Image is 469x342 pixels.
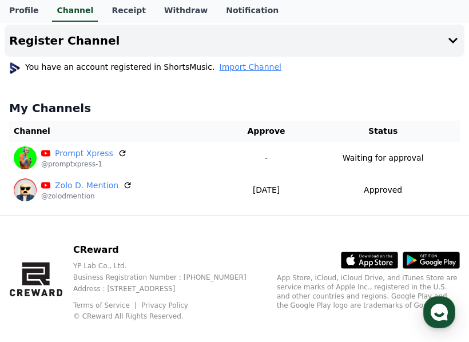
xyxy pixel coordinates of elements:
a: Zolo D. Mention [55,180,118,192]
button: Register Channel [5,25,464,57]
a: Settings [148,247,220,276]
span: Settings [169,264,197,273]
th: Approve [226,121,307,142]
span: Home [29,264,49,273]
a: Home [3,247,75,276]
p: CReward [73,243,265,257]
img: Prompt Xpress [14,146,37,169]
p: Waiting for approval [343,152,424,164]
p: - [231,152,302,164]
h4: My Channels [9,100,460,116]
p: @promptxpress-1 [41,160,127,169]
img: Zolo D. Mention [14,178,37,201]
p: © CReward All Rights Reserved. [73,312,265,321]
th: Channel [9,121,226,142]
p: App Store, iCloud, iCloud Drive, and iTunes Store are service marks of Apple Inc., registered in ... [277,273,460,310]
a: Messages [75,247,148,276]
a: Prompt Xpress [55,148,113,160]
img: profile [9,62,21,74]
span: Messages [95,265,129,274]
p: YP Lab Co., Ltd. [73,261,265,271]
p: Address : [STREET_ADDRESS] [73,284,265,293]
a: Terms of Service [73,301,138,309]
p: Business Registration Number : [PHONE_NUMBER] [73,273,265,282]
th: Status [306,121,460,142]
a: Privacy Policy [141,301,188,309]
p: You have an account registered in ShortsMusic. [9,61,281,73]
h4: Register Channel [9,34,120,47]
p: @zolodmention [41,192,132,201]
p: Approved [364,184,402,196]
p: [DATE] [231,184,302,196]
button: Import Channel [220,61,281,73]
